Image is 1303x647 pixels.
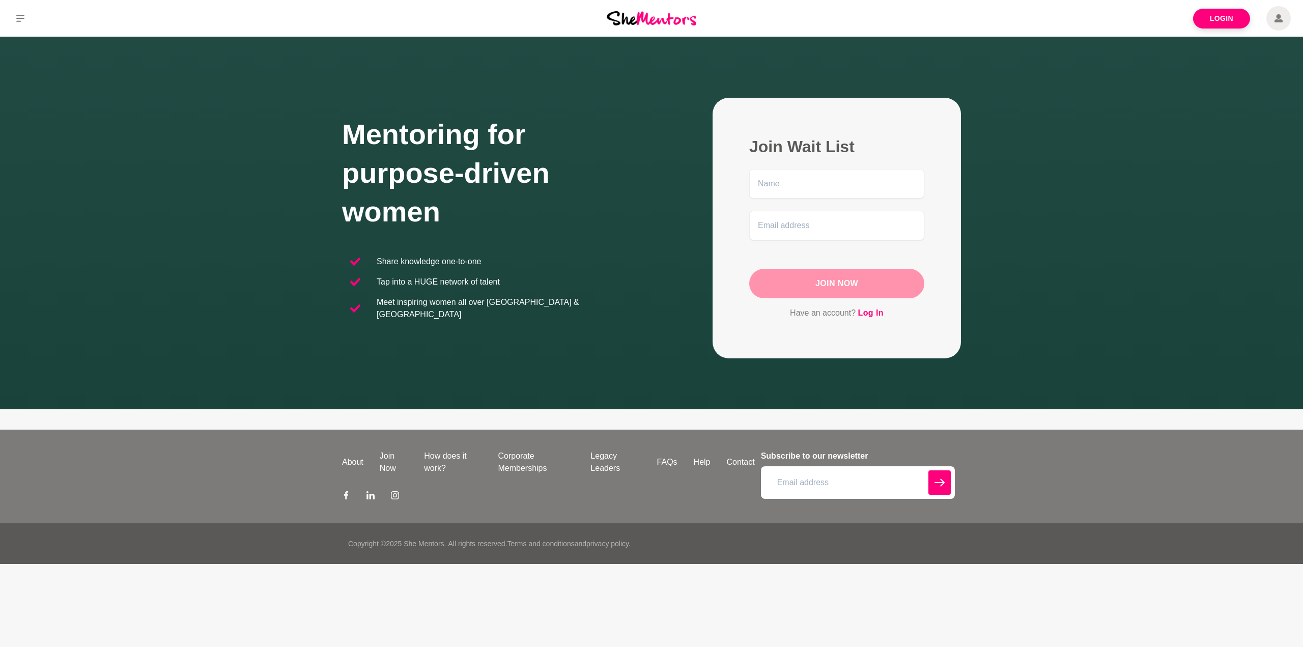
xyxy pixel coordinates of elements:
h4: Subscribe to our newsletter [761,450,955,462]
a: Contact [719,456,763,468]
img: She Mentors Logo [607,11,696,25]
a: Log In [858,306,884,320]
input: Email address [749,211,924,240]
a: Join Now [372,450,416,474]
input: Email address [761,466,955,499]
p: Have an account? [749,306,924,320]
a: Help [686,456,719,468]
p: Copyright © 2025 She Mentors . [348,539,446,549]
a: Instagram [391,491,399,503]
a: Login [1193,9,1250,29]
a: How does it work? [416,450,490,474]
h2: Join Wait List [749,136,924,157]
a: Terms and conditions [507,540,574,548]
p: All rights reserved. and . [448,539,630,549]
a: Corporate Memberships [490,450,582,474]
a: privacy policy [586,540,629,548]
a: Facebook [342,491,350,503]
p: Share knowledge one-to-one [377,256,481,268]
input: Name [749,169,924,199]
a: Legacy Leaders [582,450,648,474]
a: LinkedIn [366,491,375,503]
a: FAQs [649,456,686,468]
p: Meet inspiring women all over [GEOGRAPHIC_DATA] & [GEOGRAPHIC_DATA] [377,296,643,321]
a: About [334,456,372,468]
h1: Mentoring for purpose-driven women [342,115,651,231]
p: Tap into a HUGE network of talent [377,276,500,288]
